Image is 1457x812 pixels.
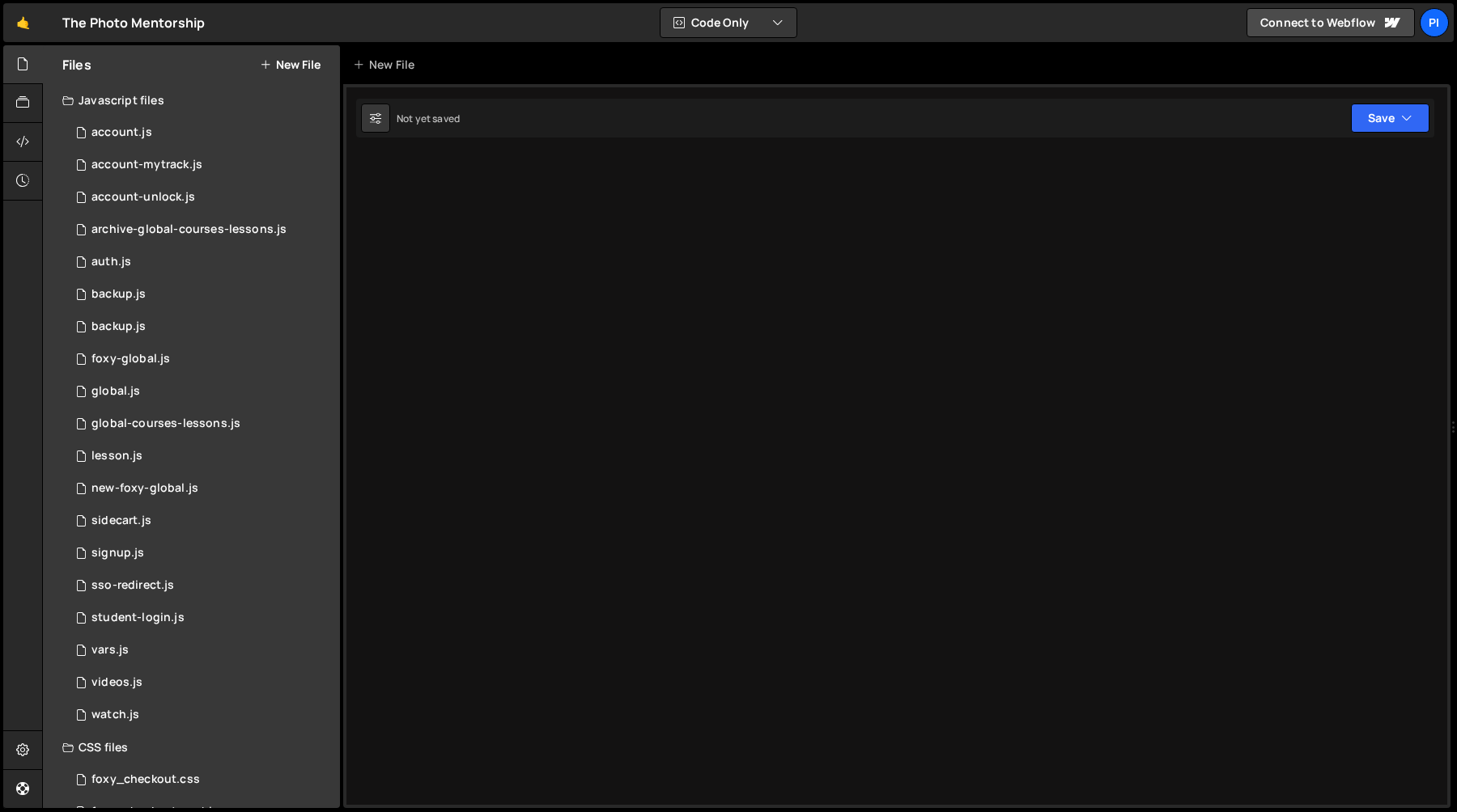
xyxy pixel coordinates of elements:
[91,514,151,528] div: sidecart.js
[62,56,91,74] h2: Files
[91,158,202,172] div: account-mytrack.js
[91,417,240,431] div: global-courses-lessons.js
[62,214,340,246] div: 13533/43968.js
[62,408,340,440] div: 13533/35292.js
[62,569,340,602] div: 13533/47004.js
[3,3,43,42] a: 🤙
[62,278,340,311] div: 13533/45031.js
[62,505,340,537] div: 13533/43446.js
[91,384,140,399] div: global.js
[91,578,174,593] div: sso-redirect.js
[91,255,131,269] div: auth.js
[62,375,340,408] div: 13533/39483.js
[91,125,152,140] div: account.js
[91,675,142,690] div: videos.js
[62,343,340,375] div: 13533/34219.js
[91,190,195,205] div: account-unlock.js
[62,537,340,569] div: 13533/35364.js
[353,57,421,73] div: New File
[62,181,340,214] div: 13533/41206.js
[661,8,796,37] button: Code Only
[260,58,321,71] button: New File
[1351,104,1429,133] button: Save
[91,708,139,722] div: watch.js
[62,440,340,472] div: 13533/35472.js
[91,643,129,658] div: vars.js
[62,116,340,149] div: 13533/34220.js
[62,311,340,343] div: 13533/45030.js
[91,319,146,334] div: backup.js
[91,546,144,560] div: signup.js
[62,602,340,634] div: 13533/46953.js
[62,634,340,666] div: 13533/38978.js
[397,112,460,125] div: Not yet saved
[43,731,340,763] div: CSS files
[62,472,340,505] div: 13533/40053.js
[1247,8,1415,37] a: Connect to Webflow
[62,666,340,699] div: 13533/42246.js
[91,611,185,625] div: student-login.js
[62,699,340,731] div: 13533/38527.js
[91,772,200,787] div: foxy_checkout.css
[91,481,198,496] div: new-foxy-global.js
[62,13,205,32] div: The Photo Mentorship
[91,352,170,366] div: foxy-global.js
[91,449,142,463] div: lesson.js
[62,246,340,278] div: 13533/34034.js
[43,84,340,116] div: Javascript files
[62,149,340,181] div: 13533/38628.js
[91,287,146,302] div: backup.js
[1420,8,1449,37] a: Pi
[91,222,287,237] div: archive-global-courses-lessons.js
[62,763,340,796] div: 13533/38507.css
